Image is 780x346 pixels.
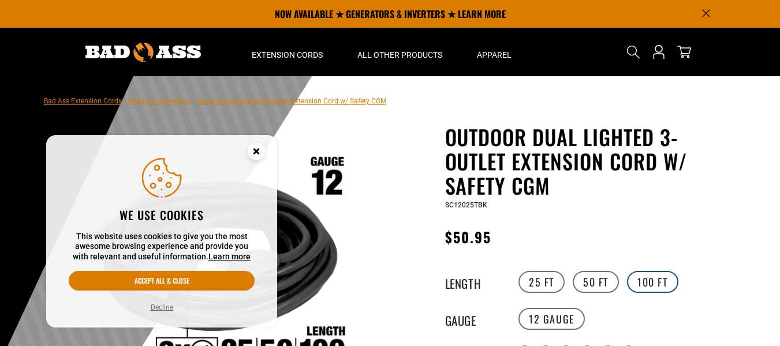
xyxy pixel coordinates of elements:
[573,271,619,293] label: 50 FT
[340,28,460,76] summary: All Other Products
[445,201,487,209] span: SC12025TBK
[44,97,122,105] a: Bad Ass Extension Cords
[69,207,255,222] h2: We use cookies
[124,97,126,105] span: ›
[69,232,255,262] p: This website uses cookies to give you the most awesome browsing experience and provide you with r...
[627,271,678,293] label: 100 FT
[518,271,565,293] label: 25 FT
[477,50,512,60] span: Apparel
[518,308,585,330] label: 12 Gauge
[147,302,177,313] button: Decline
[46,135,277,328] aside: Cookie Consent
[234,28,340,76] summary: Extension Cords
[197,97,386,105] span: Outdoor Dual Lighted 3-Outlet Extension Cord w/ Safety CGM
[85,43,201,62] img: Bad Ass Extension Cords
[69,271,255,291] button: Accept all & close
[624,43,643,61] summary: Search
[445,125,728,198] h1: Outdoor Dual Lighted 3-Outlet Extension Cord w/ Safety CGM
[192,97,195,105] span: ›
[252,50,323,60] span: Extension Cords
[208,252,251,261] a: Learn more
[460,28,529,76] summary: Apparel
[445,274,503,289] legend: Length
[44,94,386,107] nav: breadcrumbs
[445,226,491,247] span: $50.95
[357,50,442,60] span: All Other Products
[445,311,503,326] legend: Gauge
[129,97,190,105] a: Return to Collection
